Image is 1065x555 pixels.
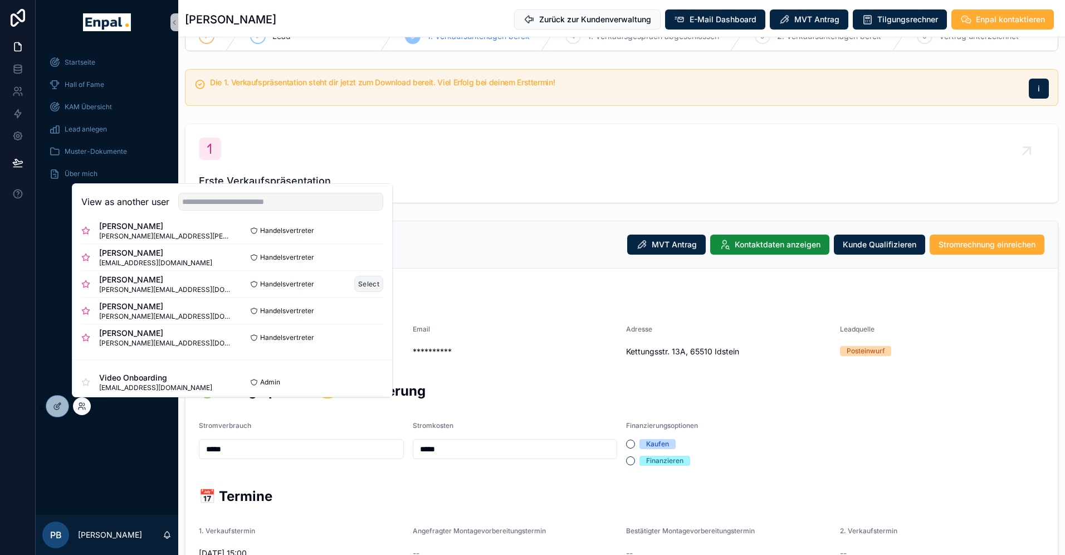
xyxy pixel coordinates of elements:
[951,9,1054,30] button: Enpal kontaktieren
[99,312,232,321] span: [PERSON_NAME][EMAIL_ADDRESS][DOMAIN_NAME]
[794,14,839,25] span: MVT Antrag
[83,13,130,31] img: App logo
[840,325,875,333] span: Leadquelle
[65,147,127,156] span: Muster-Dokumente
[65,103,112,111] span: KAM Übersicht
[646,456,683,466] div: Finanzieren
[939,239,1035,250] span: Stromrechnung einreichen
[199,487,1044,505] h2: 📅 Termine
[42,97,172,117] a: KAM Übersicht
[627,235,706,255] button: MVT Antrag
[877,14,938,25] span: Tilgungsrechner
[42,164,172,184] a: Über mich
[626,421,698,430] span: Finanzierungsoptionen
[690,14,756,25] span: E-Mail Dashboard
[260,333,314,342] span: Handelsvertreter
[539,14,651,25] span: Zurück zur Kundenverwaltung
[847,346,885,356] div: Posteinwurf
[199,173,1044,189] span: Erste Verkaufspräsentation
[413,325,430,333] span: Email
[626,527,755,535] span: Bestätigter Montagevorbereitungstermin
[626,346,831,357] span: Kettungsstr. 13A, 65510 Idstein
[930,235,1044,255] button: Stromrechnung einreichen
[514,9,661,30] button: Zurück zur Kundenverwaltung
[770,9,848,30] button: MVT Antrag
[99,285,232,294] span: [PERSON_NAME][EMAIL_ADDRESS][DOMAIN_NAME]
[260,226,314,235] span: Handelsvertreter
[1029,79,1049,99] button: i
[42,119,172,139] a: Lead anlegen
[99,247,212,259] span: [PERSON_NAME]
[99,383,212,392] span: [EMAIL_ADDRESS][DOMAIN_NAME]
[185,12,276,27] h1: [PERSON_NAME]
[99,328,232,339] span: [PERSON_NAME]
[834,235,925,255] button: Kunde Qualifizieren
[99,339,232,348] span: [PERSON_NAME][EMAIL_ADDRESS][DOMAIN_NAME]
[260,280,314,289] span: Handelsvertreter
[840,527,897,535] span: 2. Verkaufstermin
[1038,83,1040,94] span: i
[843,239,916,250] span: Kunde Qualifizieren
[42,52,172,72] a: Startseite
[65,125,107,134] span: Lead anlegen
[354,276,383,292] button: Select
[665,9,765,30] button: E-Mail Dashboard
[99,221,232,232] span: [PERSON_NAME]
[413,421,453,430] span: Stromkosten
[99,274,232,285] span: [PERSON_NAME]
[976,14,1045,25] span: Enpal kontaktieren
[99,301,232,312] span: [PERSON_NAME]
[99,232,232,241] span: [PERSON_NAME][EMAIL_ADDRESS][PERSON_NAME][DOMAIN_NAME]
[199,421,251,430] span: Stromverbrauch
[99,259,212,267] span: [EMAIL_ADDRESS][DOMAIN_NAME]
[99,372,212,383] span: Video Onboarding
[185,124,1058,202] a: Erste Verkaufspräsentation
[42,142,172,162] a: Muster-Dokumente
[735,239,820,250] span: Kontaktdaten anzeigen
[413,527,546,535] span: Angefragter Montagevorbereitungstermin
[652,239,697,250] span: MVT Antrag
[646,439,669,449] div: Kaufen
[65,169,97,178] span: Über mich
[199,527,255,535] span: 1. Verkaufstermin
[199,382,1044,400] h2: 🔋 Energieprofil & 💰 Finanzierung
[710,235,829,255] button: Kontaktdaten anzeigen
[260,253,314,262] span: Handelsvertreter
[199,285,1044,304] h2: Persönliche Informationen
[78,529,142,541] p: [PERSON_NAME]
[50,528,62,542] span: PB
[65,58,95,67] span: Startseite
[853,9,947,30] button: Tilgungsrechner
[210,79,1020,86] h5: Die 1. Verkaufspräsentation steht dir jetzt zum Download bereit. Viel Erfolg bei deinem Ersttermin!
[260,306,314,315] span: Handelsvertreter
[36,45,178,198] div: scrollable content
[42,75,172,95] a: Hall of Fame
[65,80,104,89] span: Hall of Fame
[626,325,652,333] span: Adresse
[260,378,280,387] span: Admin
[81,195,169,208] h2: View as another user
